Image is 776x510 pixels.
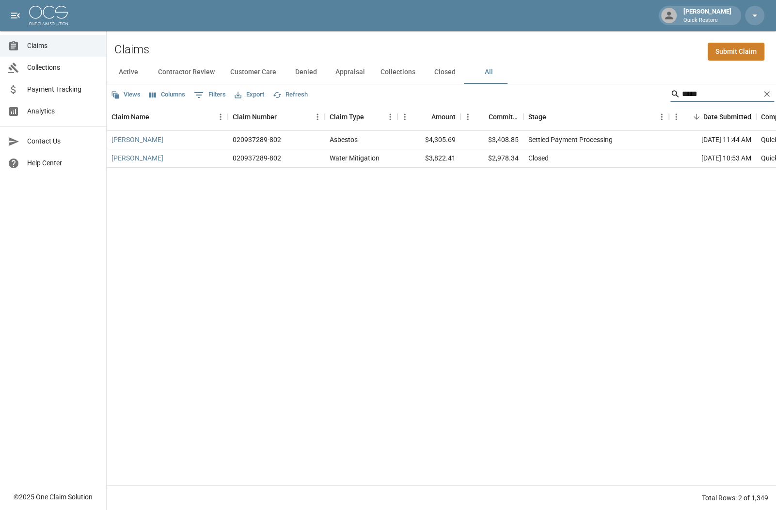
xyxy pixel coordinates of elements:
[397,110,412,124] button: Menu
[418,110,431,124] button: Sort
[683,16,731,25] p: Quick Restore
[460,149,523,168] div: $2,978.34
[109,87,143,102] button: Views
[27,84,98,95] span: Payment Tracking
[460,131,523,149] div: $3,408.85
[467,61,510,84] button: All
[284,61,328,84] button: Denied
[149,110,163,124] button: Sort
[528,135,613,144] div: Settled Payment Processing
[364,110,378,124] button: Sort
[107,61,150,84] button: Active
[29,6,68,25] img: ocs-logo-white-transparent.png
[233,103,277,130] div: Claim Number
[397,103,460,130] div: Amount
[669,149,756,168] div: [DATE] 10:53 AM
[270,87,310,102] button: Refresh
[702,493,768,503] div: Total Rows: 2 of 1,349
[111,153,163,163] a: [PERSON_NAME]
[232,87,267,102] button: Export
[431,103,456,130] div: Amount
[330,153,380,163] div: Water Mitigation
[233,153,281,163] div: 020937289-802
[27,41,98,51] span: Claims
[690,110,703,124] button: Sort
[277,110,290,124] button: Sort
[330,135,358,144] div: Asbestos
[107,61,776,84] div: dynamic tabs
[325,103,397,130] div: Claim Type
[669,110,683,124] button: Menu
[528,103,546,130] div: Stage
[233,135,281,144] div: 020937289-802
[107,103,228,130] div: Claim Name
[546,110,560,124] button: Sort
[528,153,549,163] div: Closed
[222,61,284,84] button: Customer Care
[114,43,149,57] h2: Claims
[27,106,98,116] span: Analytics
[708,43,764,61] a: Submit Claim
[191,87,228,103] button: Show filters
[6,6,25,25] button: open drawer
[669,103,756,130] div: Date Submitted
[27,158,98,168] span: Help Center
[328,61,373,84] button: Appraisal
[111,103,149,130] div: Claim Name
[423,61,467,84] button: Closed
[147,87,188,102] button: Select columns
[669,131,756,149] div: [DATE] 11:44 AM
[475,110,489,124] button: Sort
[703,103,751,130] div: Date Submitted
[228,103,325,130] div: Claim Number
[397,149,460,168] div: $3,822.41
[27,136,98,146] span: Contact Us
[213,110,228,124] button: Menu
[670,86,774,104] div: Search
[680,7,735,24] div: [PERSON_NAME]
[111,135,163,144] a: [PERSON_NAME]
[654,110,669,124] button: Menu
[397,131,460,149] div: $4,305.69
[523,103,669,130] div: Stage
[27,63,98,73] span: Collections
[460,110,475,124] button: Menu
[489,103,519,130] div: Committed Amount
[150,61,222,84] button: Contractor Review
[14,492,93,502] div: © 2025 One Claim Solution
[310,110,325,124] button: Menu
[760,87,774,101] button: Clear
[330,103,364,130] div: Claim Type
[460,103,523,130] div: Committed Amount
[383,110,397,124] button: Menu
[373,61,423,84] button: Collections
